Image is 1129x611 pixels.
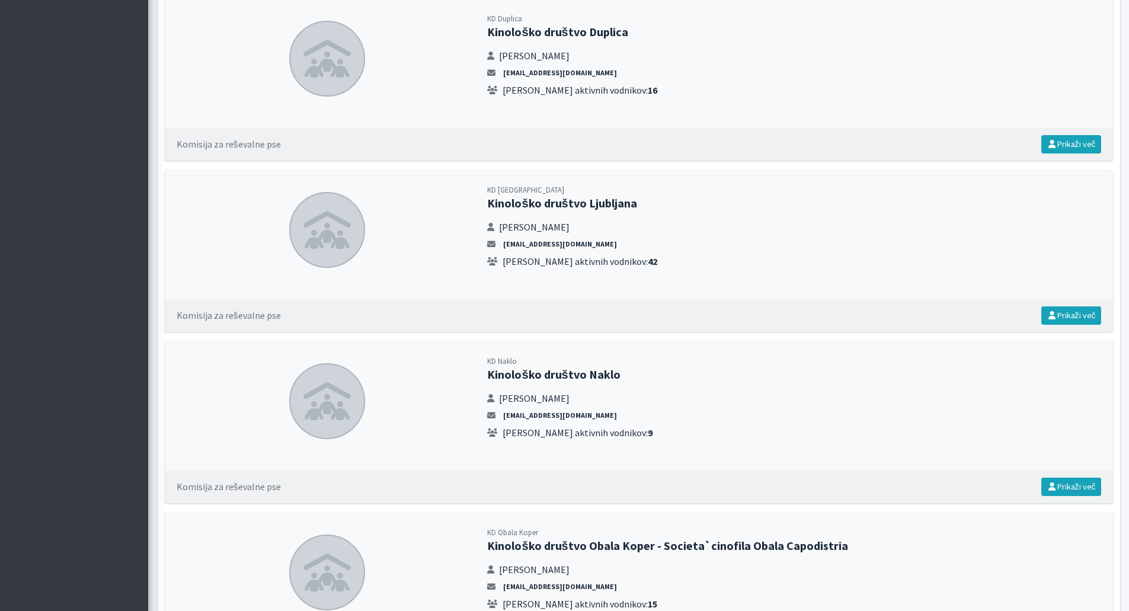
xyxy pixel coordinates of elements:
h2: Kinološko društvo Naklo [487,367,1101,382]
span: [PERSON_NAME] [499,391,570,405]
span: [PERSON_NAME] [499,220,570,234]
strong: 16 [648,84,657,96]
a: [EMAIL_ADDRESS][DOMAIN_NAME] [500,581,620,592]
small: KD Obala Koper [487,527,538,537]
span: [PERSON_NAME] aktivnih vodnikov: [503,83,657,97]
a: Prikaži več [1041,478,1101,496]
strong: 15 [648,598,657,610]
div: Komisija za reševalne pse [177,137,281,151]
a: Prikaži več [1041,135,1101,153]
strong: 42 [648,255,657,267]
span: [PERSON_NAME] [499,49,570,63]
a: [EMAIL_ADDRESS][DOMAIN_NAME] [500,239,620,249]
strong: 9 [648,427,653,439]
h2: Kinološko društvo Duplica [487,25,1101,39]
span: [PERSON_NAME] aktivnih vodnikov: [503,254,657,268]
span: [PERSON_NAME] aktivnih vodnikov: [503,597,657,611]
div: Komisija za reševalne pse [177,308,281,322]
h2: Kinološko društvo Ljubljana [487,196,1101,210]
a: Prikaži več [1041,306,1101,325]
a: [EMAIL_ADDRESS][DOMAIN_NAME] [500,68,620,78]
small: KD Naklo [487,356,517,366]
a: [EMAIL_ADDRESS][DOMAIN_NAME] [500,410,620,421]
small: KD [GEOGRAPHIC_DATA] [487,185,564,194]
div: Komisija za reševalne pse [177,479,281,494]
h2: Kinološko društvo Obala Koper - Societa`cinofila Obala Capodistria [487,539,1101,553]
small: KD Duplica [487,14,522,23]
span: [PERSON_NAME] [499,562,570,577]
span: [PERSON_NAME] aktivnih vodnikov: [503,426,653,440]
